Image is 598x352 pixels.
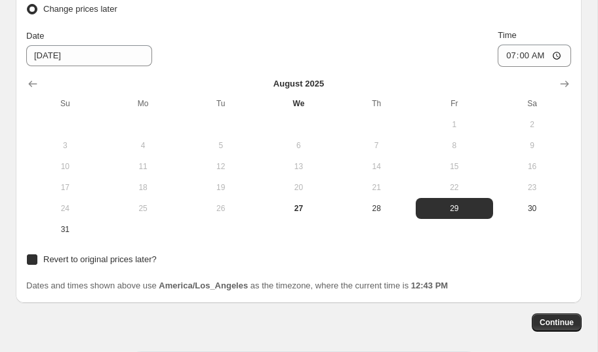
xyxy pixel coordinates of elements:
[343,161,410,172] span: 14
[493,177,571,198] button: Saturday August 23 2025
[260,177,338,198] button: Wednesday August 20 2025
[110,182,177,193] span: 18
[498,161,566,172] span: 16
[110,203,177,214] span: 25
[31,224,99,235] span: 31
[421,98,488,109] span: Fr
[187,140,254,151] span: 5
[26,177,104,198] button: Sunday August 17 2025
[110,98,177,109] span: Mo
[187,98,254,109] span: Tu
[498,30,516,40] span: Time
[31,203,99,214] span: 24
[104,177,182,198] button: Monday August 18 2025
[182,156,260,177] button: Tuesday August 12 2025
[26,156,104,177] button: Sunday August 10 2025
[338,156,416,177] button: Thursday August 14 2025
[411,281,448,290] b: 12:43 PM
[110,140,177,151] span: 4
[182,198,260,219] button: Tuesday August 26 2025
[498,182,566,193] span: 23
[182,135,260,156] button: Tuesday August 5 2025
[31,182,99,193] span: 17
[26,219,104,240] button: Sunday August 31 2025
[343,182,410,193] span: 21
[43,254,157,264] span: Revert to original prices later?
[26,281,448,290] span: Dates and times shown above use as the timezone, where the current time is
[26,135,104,156] button: Sunday August 3 2025
[338,135,416,156] button: Thursday August 7 2025
[421,119,488,130] span: 1
[265,203,332,214] span: 27
[421,203,488,214] span: 29
[498,203,566,214] span: 30
[416,93,494,114] th: Friday
[260,156,338,177] button: Wednesday August 13 2025
[104,93,182,114] th: Monday
[416,177,494,198] button: Friday August 22 2025
[260,198,338,219] button: Today Wednesday August 27 2025
[338,93,416,114] th: Thursday
[187,203,254,214] span: 26
[343,98,410,109] span: Th
[493,93,571,114] th: Saturday
[31,140,99,151] span: 3
[555,75,574,93] button: Show next month, September 2025
[26,31,44,41] span: Date
[338,177,416,198] button: Thursday August 21 2025
[498,98,566,109] span: Sa
[493,135,571,156] button: Saturday August 9 2025
[24,75,42,93] button: Show previous month, July 2025
[338,198,416,219] button: Thursday August 28 2025
[421,161,488,172] span: 15
[110,161,177,172] span: 11
[31,98,99,109] span: Su
[532,313,582,332] button: Continue
[26,198,104,219] button: Sunday August 24 2025
[421,182,488,193] span: 22
[159,281,248,290] b: America/Los_Angeles
[421,140,488,151] span: 8
[416,198,494,219] button: Friday August 29 2025
[265,161,332,172] span: 13
[498,45,571,67] input: 12:00
[343,140,410,151] span: 7
[104,156,182,177] button: Monday August 11 2025
[416,135,494,156] button: Friday August 8 2025
[43,4,117,14] span: Change prices later
[182,177,260,198] button: Tuesday August 19 2025
[26,45,152,66] input: 8/27/2025
[187,182,254,193] span: 19
[260,135,338,156] button: Wednesday August 6 2025
[187,161,254,172] span: 12
[416,114,494,135] button: Friday August 1 2025
[416,156,494,177] button: Friday August 15 2025
[104,198,182,219] button: Monday August 25 2025
[265,182,332,193] span: 20
[540,317,574,328] span: Continue
[498,119,566,130] span: 2
[493,114,571,135] button: Saturday August 2 2025
[493,198,571,219] button: Saturday August 30 2025
[265,140,332,151] span: 6
[26,93,104,114] th: Sunday
[182,93,260,114] th: Tuesday
[493,156,571,177] button: Saturday August 16 2025
[104,135,182,156] button: Monday August 4 2025
[265,98,332,109] span: We
[260,93,338,114] th: Wednesday
[498,140,566,151] span: 9
[31,161,99,172] span: 10
[343,203,410,214] span: 28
